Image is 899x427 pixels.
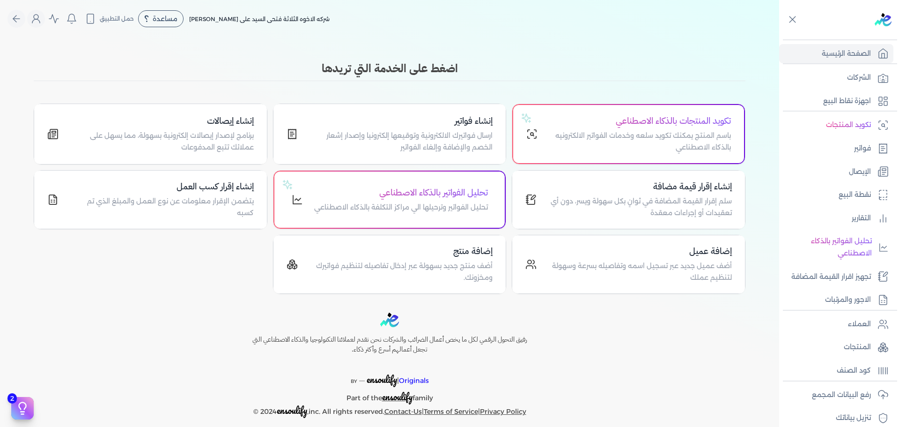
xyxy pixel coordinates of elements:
a: المنتجات [779,337,893,357]
p: الإيصال [849,166,871,178]
a: ensoulify [382,394,413,402]
a: اجهزة نقاط البيع [779,91,893,111]
a: إنشاء فواتيرارسال فواتيرك الالكترونية وتوقيعها إلكترونيا وإصدار إشعار الخصم والإضافة وإلغاء الفواتير [273,104,507,165]
a: تحليل الفواتير بالذكاء الاصطناعي [779,232,893,263]
p: أضف عميل جديد عبر تسجيل اسمه وتفاصيله بسرعة وسهولة لتنظيم عملك [548,260,732,284]
a: العملاء [779,315,893,334]
p: ارسال فواتيرك الالكترونية وتوقيعها إلكترونيا وإصدار إشعار الخصم والإضافة وإلغاء الفواتير [309,130,493,154]
p: باسم المنتج يمكنك تكويد سلعه وخدمات الفواتير الالكترونيه بالذكاء الاصطناعي [549,130,731,154]
p: | [232,362,547,388]
a: تحليل الفواتير بالذكاء الاصطناعيتحليل الفواتير وترحيلها الي مراكز التكلفة بالذكاء الاصطناعي [273,170,507,229]
p: المنتجات [844,341,871,353]
p: برنامج لإصدار إيصالات إلكترونية بسهولة، مما يسهل على عملائك تتبع المدفوعات [70,130,254,154]
p: كود الصنف [837,365,871,377]
h4: تحليل الفواتير بالذكاء الاصطناعي [314,186,488,200]
p: الشركات [847,72,871,84]
p: رفع البيانات المجمع [812,389,871,401]
p: تجهيز اقرار القيمة المضافة [791,271,871,283]
p: تحليل الفواتير بالذكاء الاصطناعي [784,235,872,259]
sup: __ [359,375,365,382]
p: تنزيل بياناتك [836,412,871,424]
a: فواتير [779,139,893,158]
a: Privacy Policy [480,407,526,416]
button: حمل التطبيق [82,11,136,27]
span: ensoulify [367,372,397,387]
a: إنشاء إقرار قيمة مضافةسلم إقرار القيمة المضافة في ثوانٍ بكل سهولة ويسر، دون أي تعقيدات أو إجراءات... [512,170,745,229]
a: الشركات [779,68,893,88]
span: ensoulify [277,403,307,418]
span: BY [351,378,357,384]
img: logo [875,13,892,26]
p: الصفحة الرئيسية [822,48,871,60]
p: اجهزة نقاط البيع [823,95,871,107]
p: تكويد المنتجات [826,119,871,131]
a: الإيصال [779,162,893,182]
p: Part of the family [232,387,547,405]
div: مساعدة [138,10,184,27]
a: إضافة عميلأضف عميل جديد عبر تسجيل اسمه وتفاصيله بسرعة وسهولة لتنظيم عملك [512,235,745,294]
span: شركه الاخوه الثلاثة فتحى السيد على [PERSON_NAME] [189,15,330,22]
h4: إنشاء إقرار كسب العمل [70,180,254,194]
p: أضف منتج جديد بسهولة عبر إدخال تفاصيله لتنظيم فواتيرك ومخزونك. [309,260,493,284]
a: إضافة منتجأضف منتج جديد بسهولة عبر إدخال تفاصيله لتنظيم فواتيرك ومخزونك. [273,235,507,294]
p: سلم إقرار القيمة المضافة في ثوانٍ بكل سهولة ويسر، دون أي تعقيدات أو إجراءات معقدة [548,195,732,219]
p: فواتير [854,142,871,155]
h6: رفيق التحول الرقمي لكل ما يخص أعمال الضرائب والشركات نحن نقدم لعملائنا التكنولوجيا والذكاء الاصطن... [232,335,547,355]
a: كود الصنف [779,361,893,381]
span: مساعدة [153,15,177,22]
span: ensoulify [382,390,413,404]
h4: إضافة منتج [309,245,493,258]
a: نقطة البيع [779,185,893,205]
h4: إنشاء إيصالات [70,114,254,128]
span: 2 [7,393,17,404]
h4: إنشاء فواتير [309,114,493,128]
a: تكويد المنتجات بالذكاء الاصطناعيباسم المنتج يمكنك تكويد سلعه وخدمات الفواتير الالكترونيه بالذكاء ... [512,104,745,165]
a: Terms of Service [424,407,478,416]
a: التقارير [779,209,893,228]
a: إنشاء إقرار كسب العمليتضمن الإقرار معلومات عن نوع العمل والمبلغ الذي تم كسبه [34,170,267,229]
p: نقطة البيع [839,189,871,201]
span: حمل التطبيق [100,15,134,23]
a: الاجور والمرتبات [779,290,893,310]
p: تحليل الفواتير وترحيلها الي مراكز التكلفة بالذكاء الاصطناعي [314,202,488,214]
span: Originals [399,376,429,385]
h4: إضافة عميل [548,245,732,258]
a: تجهيز اقرار القيمة المضافة [779,267,893,287]
h4: تكويد المنتجات بالذكاء الاصطناعي [549,114,731,128]
a: الصفحة الرئيسية [779,44,893,64]
a: رفع البيانات المجمع [779,385,893,405]
h4: إنشاء إقرار قيمة مضافة [548,180,732,194]
p: التقارير [852,212,871,225]
a: تكويد المنتجات [779,115,893,135]
h3: اضغط على الخدمة التي تريدها [34,60,745,77]
a: إنشاء إيصالاتبرنامج لإصدار إيصالات إلكترونية بسهولة، مما يسهل على عملائك تتبع المدفوعات [34,104,267,165]
p: يتضمن الإقرار معلومات عن نوع العمل والمبلغ الذي تم كسبه [70,195,254,219]
p: العملاء [848,318,871,330]
p: الاجور والمرتبات [825,294,871,306]
button: 2 [11,397,34,420]
a: Contact-Us [384,407,422,416]
img: logo [380,313,399,327]
p: © 2024 ,inc. All rights reserved. | | [232,405,547,418]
